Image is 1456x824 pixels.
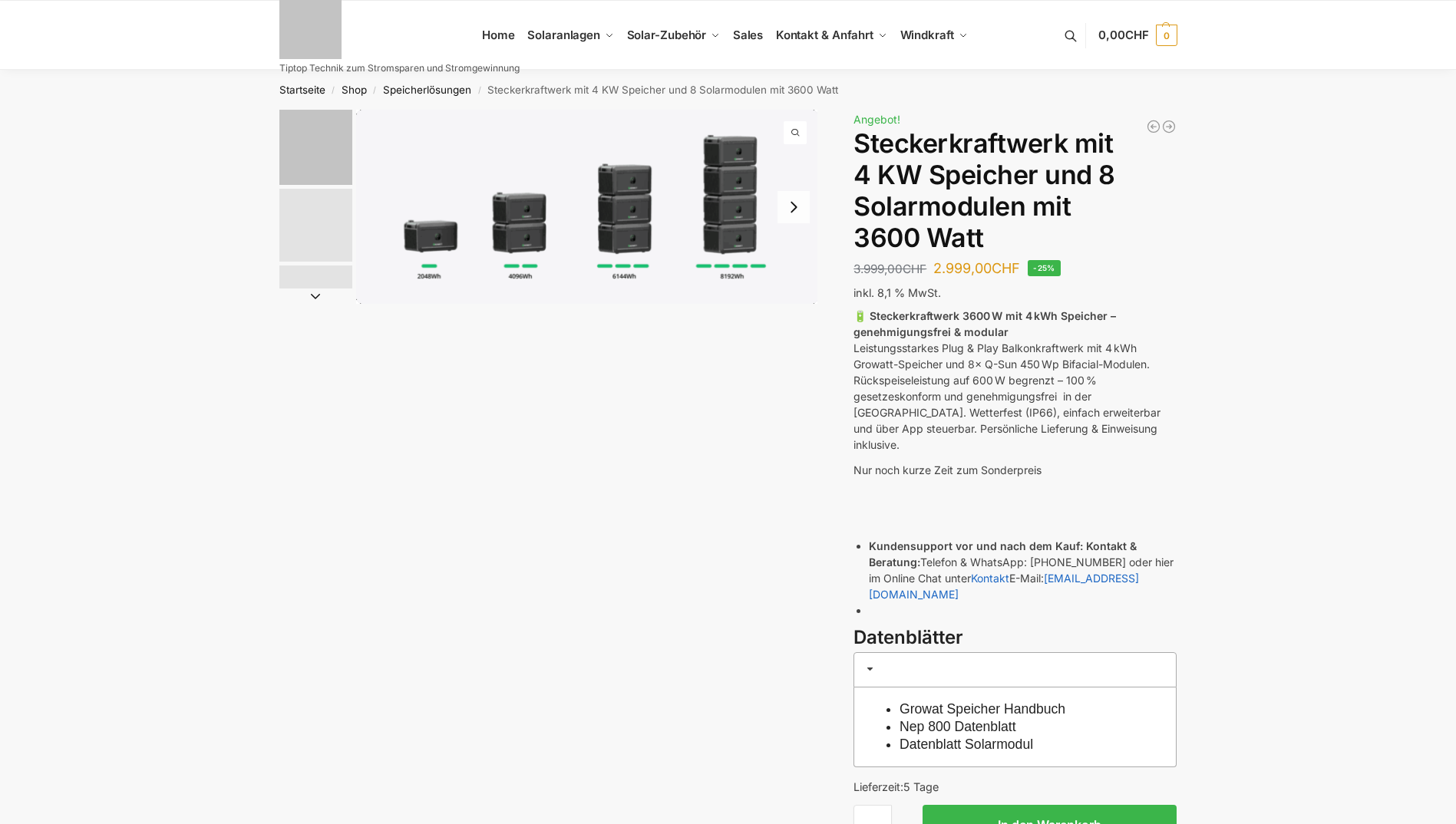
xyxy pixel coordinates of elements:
[869,572,1139,601] a: [EMAIL_ADDRESS][DOMAIN_NAME]
[279,84,325,96] a: Startseite
[627,28,707,42] span: Solar-Zubehör
[1098,12,1177,58] a: 0,00CHF 0
[971,572,1009,585] a: Kontakt
[279,64,520,73] p: Tiptop Technik zum Stromsparen und Stromgewinnung
[276,186,352,263] li: 2 / 9
[279,110,352,185] img: Growatt-NOAH-2000-flexible-erweiterung
[900,719,1016,734] a: Nep 800 Datenblatt
[1161,119,1177,134] a: Balkonkraftwerk 1780 Watt mit 4 KWh Zendure Batteriespeicher Notstrom fähig
[1028,260,1061,276] span: -25%
[471,84,487,97] span: /
[620,1,726,70] a: Solar-Zubehör
[903,262,926,276] span: CHF
[900,28,954,42] span: Windkraft
[733,28,764,42] span: Sales
[853,262,926,276] bdi: 3.999,00
[853,462,1177,478] p: Nur noch kurze Zeit zum Sonderpreis
[279,265,352,338] img: Nep800
[383,84,471,96] a: Speicherlösungen
[276,263,352,340] li: 3 / 9
[853,286,941,299] span: inkl. 8,1 % MwSt.
[992,260,1020,276] span: CHF
[869,538,1177,602] li: Telefon & WhatsApp: [PHONE_NUMBER] oder hier im Online Chat unter E-Mail:
[276,110,352,186] li: 1 / 9
[279,288,352,304] button: Next slide
[527,28,600,42] span: Solaranlagen
[869,539,1137,569] strong: Kontakt & Beratung:
[356,110,818,304] img: Growatt-NOAH-2000-flexible-erweiterung
[903,780,939,793] span: 5 Tage
[933,260,1020,276] bdi: 2.999,00
[1156,25,1177,46] span: 0
[853,309,1116,338] strong: 🔋 Steckerkraftwerk 3600 W mit 4 kWh Speicher – genehmigungsfrei & modular
[325,84,342,97] span: /
[1125,28,1149,42] span: CHF
[356,110,818,304] a: growatt noah 2000 flexible erweiterung scaledgrowatt noah 2000 flexible erweiterung scaled
[356,110,818,304] li: 1 / 9
[1146,119,1161,134] a: Balkonkraftwerk 890 Watt Solarmodulleistung mit 1kW/h Zendure Speicher
[726,1,769,70] a: Sales
[521,1,620,70] a: Solaranlagen
[900,701,1065,717] a: Growat Speicher Handbuch
[853,128,1177,253] h1: Steckerkraftwerk mit 4 KW Speicher und 8 Solarmodulen mit 3600 Watt
[367,84,383,97] span: /
[776,28,873,42] span: Kontakt & Anfahrt
[869,539,1083,552] strong: Kundensupport vor und nach dem Kauf:
[279,189,352,262] img: 6 Module bificiaL
[252,70,1204,110] nav: Breadcrumb
[900,737,1033,752] a: Datenblatt Solarmodul
[853,308,1177,453] p: Leistungsstarkes Plug & Play Balkonkraftwerk mit 4 kWh Growatt-Speicher und 8× Q-Sun 450 Wp Bifac...
[853,113,900,126] span: Angebot!
[853,780,939,793] span: Lieferzeit:
[342,84,367,96] a: Shop
[778,191,810,223] button: Next slide
[769,1,893,70] a: Kontakt & Anfahrt
[893,1,974,70] a: Windkraft
[853,625,1177,651] h3: Datenblätter
[1098,28,1148,42] span: 0,00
